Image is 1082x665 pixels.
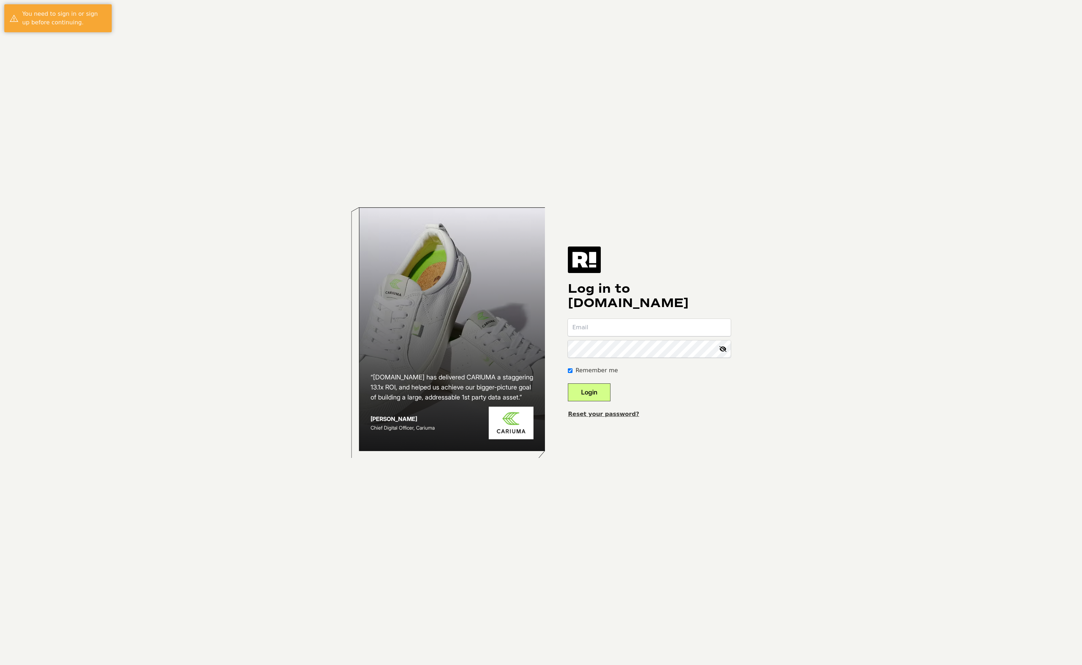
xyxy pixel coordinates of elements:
img: Cariuma [489,407,533,439]
button: Login [568,383,610,401]
div: You need to sign in or sign up before continuing. [22,10,106,27]
label: Remember me [575,366,618,375]
span: Chief Digital Officer, Cariuma [371,425,435,431]
h2: “[DOMAIN_NAME] has delivered CARIUMA a staggering 13.1x ROI, and helped us achieve our bigger-pic... [371,372,534,402]
strong: [PERSON_NAME] [371,415,417,422]
a: Reset your password? [568,411,639,417]
img: Retention.com [568,247,601,273]
input: Email [568,319,731,336]
h1: Log in to [DOMAIN_NAME] [568,282,731,310]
